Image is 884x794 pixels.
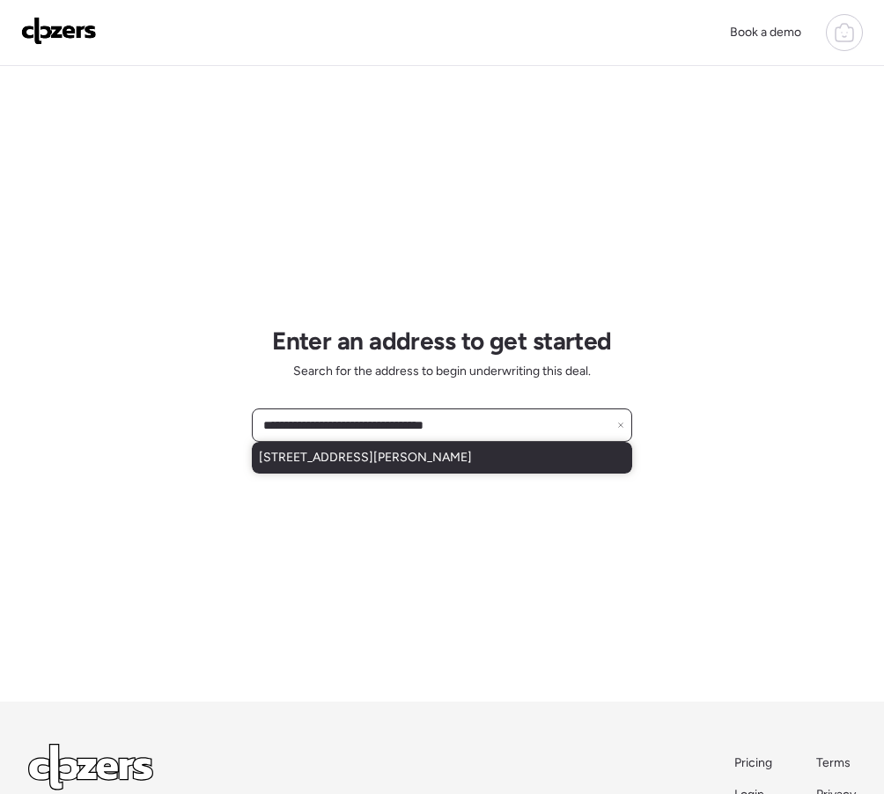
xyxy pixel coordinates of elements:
a: Pricing [734,754,774,772]
a: Terms [816,754,856,772]
span: Book a demo [730,25,801,40]
span: Pricing [734,755,772,770]
img: Logo Light [28,744,153,790]
span: Search for the address to begin underwriting this deal. [293,363,591,380]
h1: Enter an address to get started [272,326,612,356]
span: [STREET_ADDRESS][PERSON_NAME] [259,449,472,467]
img: Logo [21,17,97,45]
span: Terms [816,755,851,770]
